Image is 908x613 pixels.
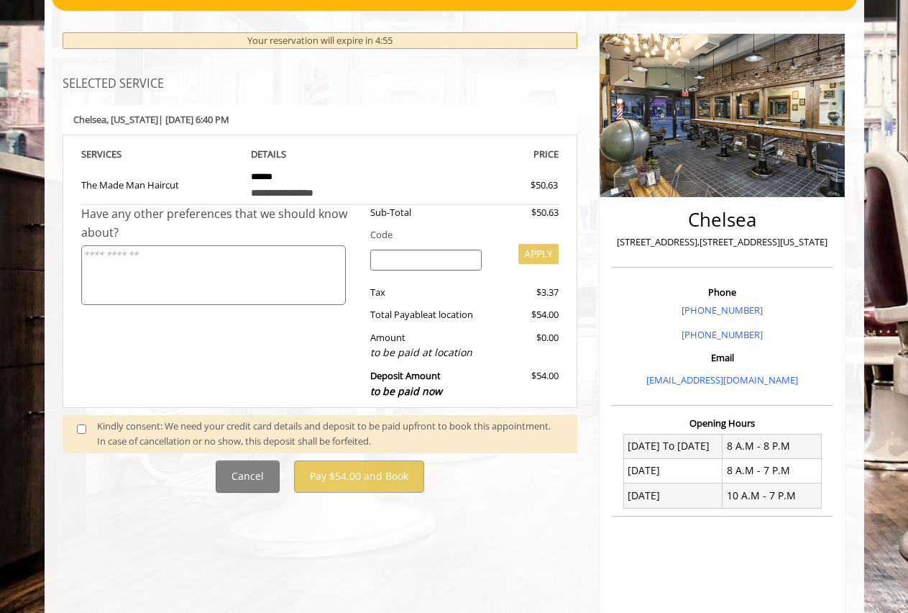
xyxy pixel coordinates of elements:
[615,287,829,297] h3: Phone
[240,146,400,163] th: DETAILS
[73,113,229,126] b: Chelsea | [DATE] 6:40 PM
[97,419,563,449] div: Kindly consent: We need your credit card details and deposit to be paid upfront to book this appo...
[723,483,822,508] td: 10 A.M - 7 P.M
[492,307,559,322] div: $54.00
[106,113,158,126] span: , [US_STATE]
[116,147,121,160] span: S
[682,328,763,341] a: [PHONE_NUMBER]
[294,460,424,493] button: Pay $54.00 and Book
[492,368,559,399] div: $54.00
[216,460,280,493] button: Cancel
[400,146,559,163] th: PRICE
[359,205,492,220] div: Sub-Total
[81,205,360,242] div: Have any other preferences that we should know about?
[723,434,822,458] td: 8 A.M - 8 P.M
[612,418,833,428] h3: Opening Hours
[370,369,442,398] b: Deposit Amount
[359,330,492,361] div: Amount
[682,304,763,317] a: [PHONE_NUMBER]
[723,458,822,483] td: 8 A.M - 7 P.M
[81,163,241,205] td: The Made Man Haircut
[615,353,829,363] h3: Email
[615,209,829,230] h2: Chelsea
[63,32,578,49] div: Your reservation will expire in 4:55
[518,244,559,264] button: APPLY
[492,205,559,220] div: $50.63
[623,483,723,508] td: [DATE]
[359,307,492,322] div: Total Payable
[492,285,559,300] div: $3.37
[479,178,558,193] div: $50.63
[615,235,829,250] p: [STREET_ADDRESS],[STREET_ADDRESS][US_STATE]
[428,308,473,321] span: at location
[63,78,578,91] h3: SELECTED SERVICE
[81,146,241,163] th: SERVICE
[359,285,492,300] div: Tax
[623,458,723,483] td: [DATE]
[646,373,798,386] a: [EMAIL_ADDRESS][DOMAIN_NAME]
[492,330,559,361] div: $0.00
[370,345,482,360] div: to be paid at location
[370,384,442,398] span: to be paid now
[623,434,723,458] td: [DATE] To [DATE]
[359,227,559,242] div: Code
